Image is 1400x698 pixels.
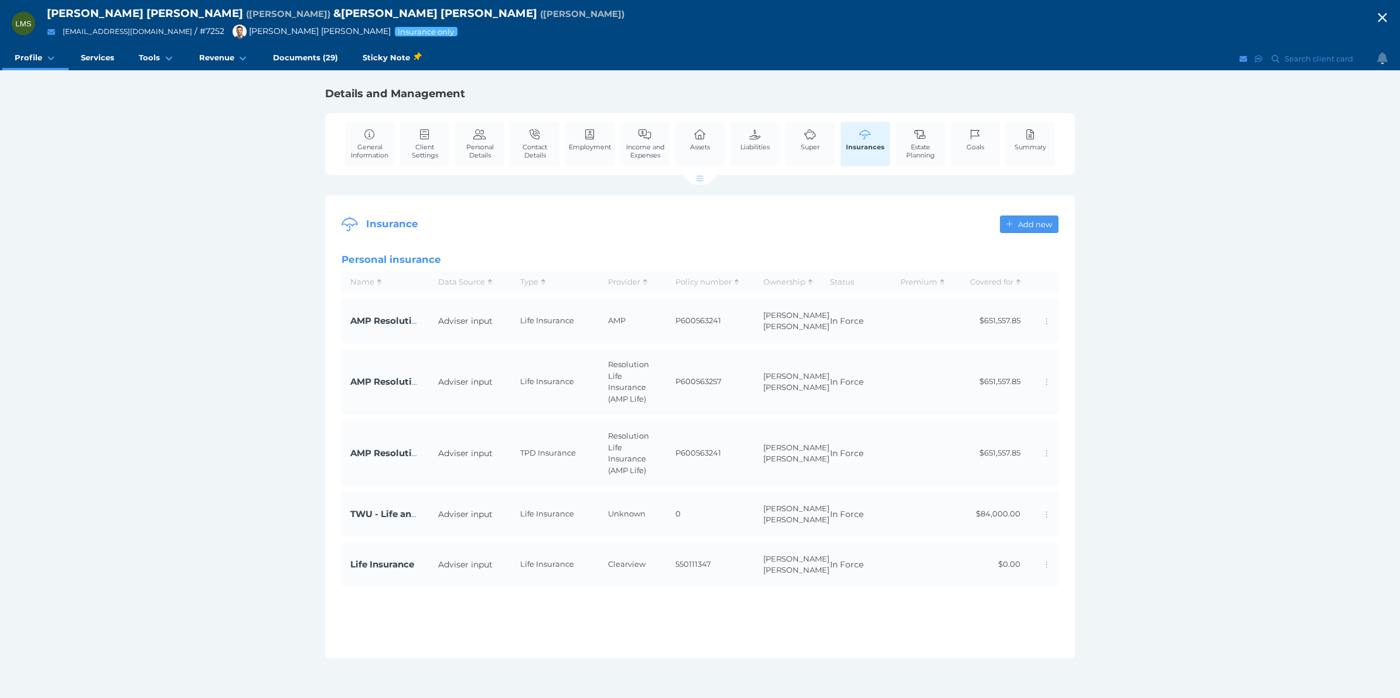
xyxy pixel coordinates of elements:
[841,122,890,166] a: Insurances
[44,25,59,39] button: Email
[763,310,829,331] span: [PERSON_NAME] [PERSON_NAME]
[979,448,1020,457] span: $651,557.85
[754,271,822,293] th: Ownership
[15,19,31,28] span: LMS
[350,559,414,570] span: Life Insurance
[233,25,247,39] img: Brad Bond
[608,509,646,518] span: Unknown
[608,360,649,403] span: Resolution Life Insurance (AMP Life)
[246,8,330,19] span: Preferred name
[569,143,611,151] span: Employment
[953,271,1029,293] th: Covered for
[350,508,438,519] span: TWU - Life and TPD
[998,559,1020,569] span: $0.00
[63,27,192,36] a: [EMAIL_ADDRESS][DOMAIN_NAME]
[81,53,114,63] span: Services
[12,12,35,35] div: Lisa Michelle Smith
[599,271,667,293] th: Provider
[366,218,418,230] span: Insurance
[821,271,889,293] th: Status
[763,443,829,464] span: [PERSON_NAME] [PERSON_NAME]
[333,6,537,20] span: & [PERSON_NAME] [PERSON_NAME]
[830,316,863,326] span: In Force
[520,316,574,325] span: Life Insurance
[830,559,863,570] span: In Force
[438,377,493,387] span: Adviser input
[798,122,822,158] a: Super
[403,143,446,159] span: Client Settings
[1238,52,1249,66] button: Email
[608,316,626,325] span: AMP
[763,554,829,575] span: [PERSON_NAME] [PERSON_NAME]
[400,122,449,166] a: Client Settings
[438,316,493,326] span: Adviser input
[1015,143,1046,151] span: Summary
[1012,122,1049,158] a: Summary
[763,371,829,392] span: [PERSON_NAME] [PERSON_NAME]
[520,377,574,386] span: Life Insurance
[1282,54,1358,63] span: Search client card
[675,316,721,325] span: P600563241
[194,26,224,36] span: / # 7252
[623,143,667,159] span: Income and Expenses
[15,53,42,63] span: Profile
[345,122,394,166] a: General Information
[261,47,350,70] a: Documents (29)
[675,559,711,569] span: 550111347
[675,448,721,457] span: P600563241
[964,122,987,158] a: Goals
[830,448,863,459] span: In Force
[763,504,829,525] span: [PERSON_NAME] [PERSON_NAME]
[979,377,1020,386] span: $651,557.85
[458,143,501,159] span: Personal Details
[889,271,953,293] th: Premium
[438,509,493,519] span: Adviser input
[1000,215,1058,233] button: Add new
[510,122,559,166] a: Contact Details
[667,271,754,293] th: Policy number
[830,377,863,387] span: In Force
[737,122,773,158] a: Liabilities
[69,47,127,70] a: Services
[979,316,1020,325] span: $651,557.85
[520,509,574,518] span: Life Insurance
[397,27,455,36] span: Insurance only
[899,143,942,159] span: Estate Planning
[566,122,614,158] a: Employment
[687,122,713,158] a: Assets
[520,559,574,569] span: Life Insurance
[350,315,443,326] span: AMP Resolution Life
[325,87,1075,101] h1: Details and Management
[608,559,646,569] span: Clearview
[363,52,421,64] span: Sticky Note
[455,122,504,166] a: Personal Details
[1016,220,1057,229] span: Add new
[1266,52,1359,66] button: Search client card
[187,47,261,70] a: Revenue
[342,271,429,293] th: Name
[513,143,556,159] span: Contact Details
[830,509,863,519] span: In Force
[540,8,624,19] span: Preferred name
[139,53,160,63] span: Tools
[511,271,599,293] th: Type
[675,377,722,386] span: P600563257
[227,26,391,36] span: [PERSON_NAME] [PERSON_NAME]
[1253,52,1265,66] button: SMS
[844,143,887,151] span: Insurances
[438,448,493,459] span: Adviser input
[976,509,1020,518] span: $84,000.00
[896,122,945,166] a: Estate Planning
[620,122,670,166] a: Income and Expenses
[199,53,234,63] span: Revenue
[438,559,493,570] span: Adviser input
[429,271,511,293] th: Data Source
[740,143,770,151] span: Liabilities
[520,448,576,457] span: TPD Insurance
[342,254,441,265] span: Personal insurance
[273,53,338,63] span: Documents (29)
[348,143,391,159] span: General Information
[801,143,819,151] span: Super
[350,447,443,459] span: AMP Resolution Life
[2,47,69,70] a: Profile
